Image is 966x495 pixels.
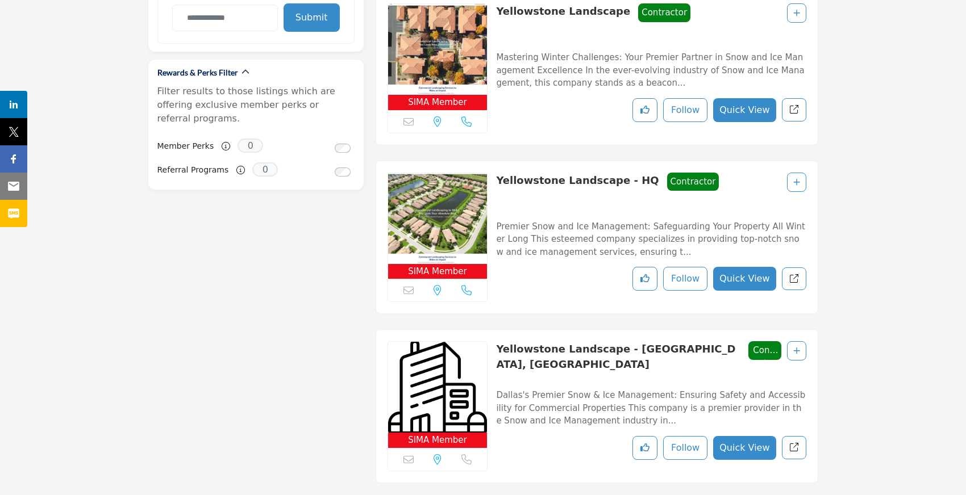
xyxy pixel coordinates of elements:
[638,3,690,22] span: Contractor
[713,436,776,460] button: Quick View
[496,220,806,259] p: Premier Snow and Ice Management: Safeguarding Your Property All Winter Long This esteemed company...
[388,173,488,279] a: SIMA Member
[793,178,800,187] a: Add To List
[252,162,278,177] span: 0
[388,342,488,448] a: SIMA Member
[496,174,659,186] a: Yellowstone Landscape - HQ
[496,213,806,259] a: Premier Snow and Ice Management: Safeguarding Your Property All Winter Long This esteemed company...
[408,96,467,109] span: SIMA Member
[496,389,806,427] p: Dallas's Premier Snow & Ice Management: Ensuring Safety and Accessibility for Commercial Properti...
[496,343,735,370] a: Yellowstone Landscape - [GEOGRAPHIC_DATA], [GEOGRAPHIC_DATA]
[782,436,806,459] a: Redirect to listing
[335,144,351,153] input: Switch to Member Perks
[748,341,781,360] span: Contractor
[496,3,630,41] p: Yellowstone Landscape
[388,173,488,264] img: Yellowstone Landscape - HQ
[388,342,488,433] img: Yellowstone Landscape - Dallas, TX
[172,5,278,31] input: Category Name
[782,98,806,121] a: Redirect to listing
[793,9,800,18] a: Add To List
[496,173,659,211] p: Yellowstone Landscape - HQ
[157,136,214,156] label: Member Perks
[496,341,740,379] p: Yellowstone Landscape - Dallas, TX
[496,44,806,90] a: Mastering Winter Challenges: Your Premier Partner in Snow and Ice Management Excellence In the ev...
[496,51,806,90] p: Mastering Winter Challenges: Your Premier Partner in Snow and Ice Management Excellence In the ev...
[632,267,657,291] button: Like listing
[496,382,806,427] a: Dallas's Premier Snow & Ice Management: Ensuring Safety and Accessibility for Commercial Properti...
[632,98,657,122] button: Like listing
[663,98,707,122] button: Follow
[157,160,229,180] label: Referral Programs
[157,67,238,78] h2: Rewards & Perks Filter
[157,85,355,125] p: Filter results to those listings which are offering exclusive member perks or referral programs.
[632,436,657,460] button: Like listing
[388,4,488,110] a: SIMA Member
[793,346,800,355] a: Add To List
[713,98,776,122] button: Quick View
[496,5,630,17] a: Yellowstone Landscape
[335,167,351,177] input: Switch to Referral Programs
[663,436,707,460] button: Follow
[782,267,806,291] a: Redirect to listing
[284,3,340,32] button: Submit
[667,173,719,191] span: Contractor
[663,267,707,291] button: Follow
[408,434,467,447] span: SIMA Member
[388,4,488,95] img: Yellowstone Landscape
[238,139,263,153] span: 0
[408,265,467,278] span: SIMA Member
[713,267,776,291] button: Quick View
